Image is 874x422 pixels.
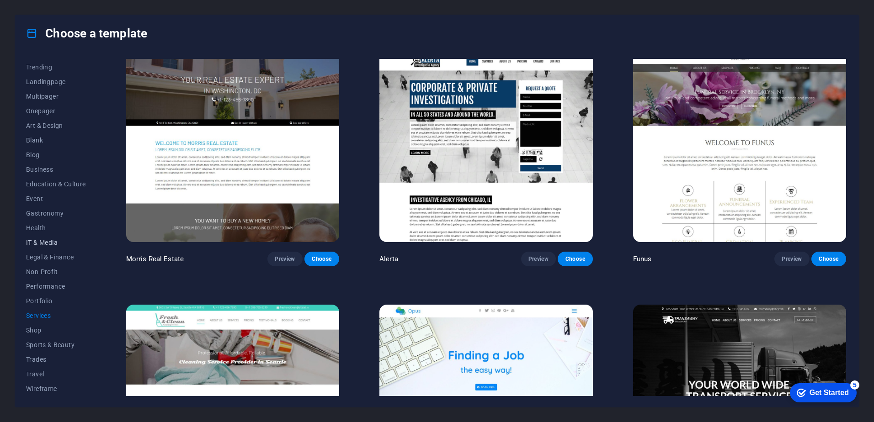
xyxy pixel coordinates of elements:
[26,385,86,392] span: Wireframe
[379,46,592,242] img: Alerta
[26,264,86,279] button: Non-Profit
[126,254,184,264] p: Morris Real Estate
[26,118,86,133] button: Art & Design
[26,312,86,319] span: Services
[633,46,846,242] img: Funus
[7,5,74,24] div: Get Started 5 items remaining, 0% complete
[26,195,86,202] span: Event
[521,252,556,266] button: Preview
[379,254,398,264] p: Alerta
[26,323,86,338] button: Shop
[633,254,652,264] p: Funus
[26,162,86,177] button: Business
[26,370,86,378] span: Travel
[811,252,846,266] button: Choose
[26,63,86,71] span: Trending
[26,89,86,104] button: Multipager
[26,137,86,144] span: Blank
[26,338,86,352] button: Sports & Beauty
[27,10,66,18] div: Get Started
[26,180,86,188] span: Education & Culture
[26,104,86,118] button: Onepager
[312,255,332,263] span: Choose
[558,252,592,266] button: Choose
[26,191,86,206] button: Event
[26,26,147,41] h4: Choose a template
[26,239,86,246] span: IT & Media
[26,210,86,217] span: Gastronomy
[528,255,549,263] span: Preview
[26,253,86,261] span: Legal & Finance
[26,74,86,89] button: Landingpage
[26,122,86,129] span: Art & Design
[26,177,86,191] button: Education & Culture
[26,283,86,290] span: Performance
[68,2,77,11] div: 5
[26,352,86,367] button: Trades
[26,327,86,334] span: Shop
[26,221,86,235] button: Health
[26,250,86,264] button: Legal & Finance
[26,93,86,100] span: Multipager
[774,252,809,266] button: Preview
[26,279,86,294] button: Performance
[819,255,839,263] span: Choose
[26,78,86,85] span: Landingpage
[26,133,86,148] button: Blank
[26,367,86,381] button: Travel
[26,356,86,363] span: Trades
[26,294,86,308] button: Portfolio
[275,255,295,263] span: Preview
[26,166,86,173] span: Business
[26,308,86,323] button: Services
[26,341,86,348] span: Sports & Beauty
[26,268,86,275] span: Non-Profit
[26,151,86,158] span: Blog
[26,235,86,250] button: IT & Media
[26,60,86,74] button: Trending
[26,148,86,162] button: Blog
[126,46,339,242] img: Morris Real Estate
[26,297,86,305] span: Portfolio
[782,255,802,263] span: Preview
[26,381,86,396] button: Wireframe
[565,255,585,263] span: Choose
[304,252,339,266] button: Choose
[26,107,86,115] span: Onepager
[26,224,86,232] span: Health
[26,206,86,221] button: Gastronomy
[267,252,302,266] button: Preview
